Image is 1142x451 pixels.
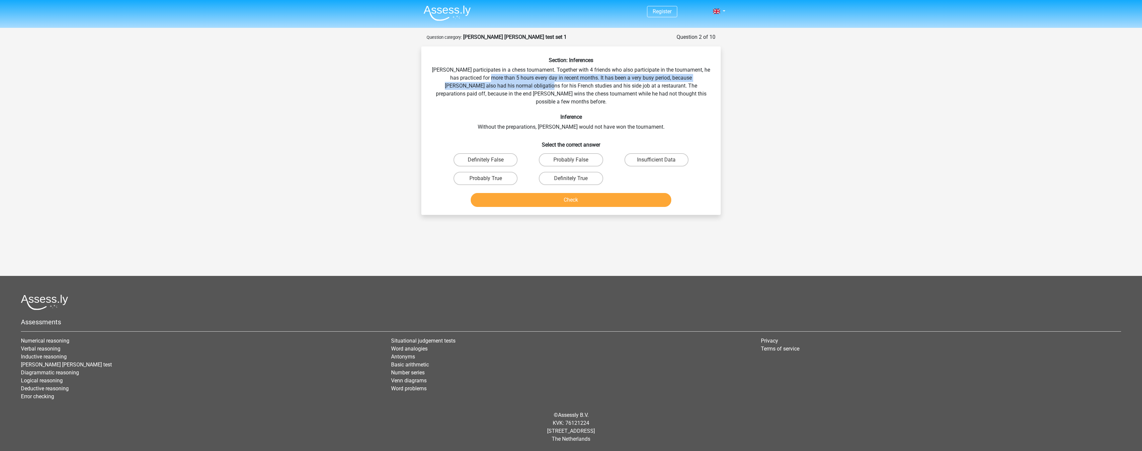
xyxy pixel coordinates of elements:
a: Assessly B.V. [558,412,589,418]
a: Privacy [761,338,778,344]
h6: Section: Inferences [432,57,710,63]
a: Basic arithmetic [391,361,429,368]
a: Diagrammatic reasoning [21,369,79,376]
a: Situational judgement tests [391,338,455,344]
label: Definitely False [453,153,518,166]
small: Question category: [427,35,462,40]
div: © KVK: 76121224 [STREET_ADDRESS] The Netherlands [16,406,1126,448]
img: Assessly logo [21,294,68,310]
a: [PERSON_NAME] [PERSON_NAME] test [21,361,112,368]
label: Insufficient Data [624,153,689,166]
a: Error checking [21,393,54,400]
a: Register [653,8,672,15]
button: Check [471,193,672,207]
img: Assessly [424,5,471,21]
strong: [PERSON_NAME] [PERSON_NAME] test set 1 [463,34,567,40]
a: Word analogies [391,346,428,352]
h6: Inference [432,114,710,120]
a: Word problems [391,385,427,392]
a: Logical reasoning [21,377,63,384]
h5: Assessments [21,318,1121,326]
label: Definitely True [539,172,603,185]
label: Probably False [539,153,603,166]
a: Deductive reasoning [21,385,69,392]
h6: Select the correct answer [432,136,710,148]
a: Inductive reasoning [21,354,67,360]
a: Venn diagrams [391,377,427,384]
a: Numerical reasoning [21,338,69,344]
a: Verbal reasoning [21,346,60,352]
div: [PERSON_NAME] participates in a chess tournament. Together with 4 friends who also participate in... [424,57,718,210]
a: Terms of service [761,346,799,352]
a: Number series [391,369,425,376]
label: Probably True [453,172,518,185]
div: Question 2 of 10 [677,33,715,41]
a: Antonyms [391,354,415,360]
